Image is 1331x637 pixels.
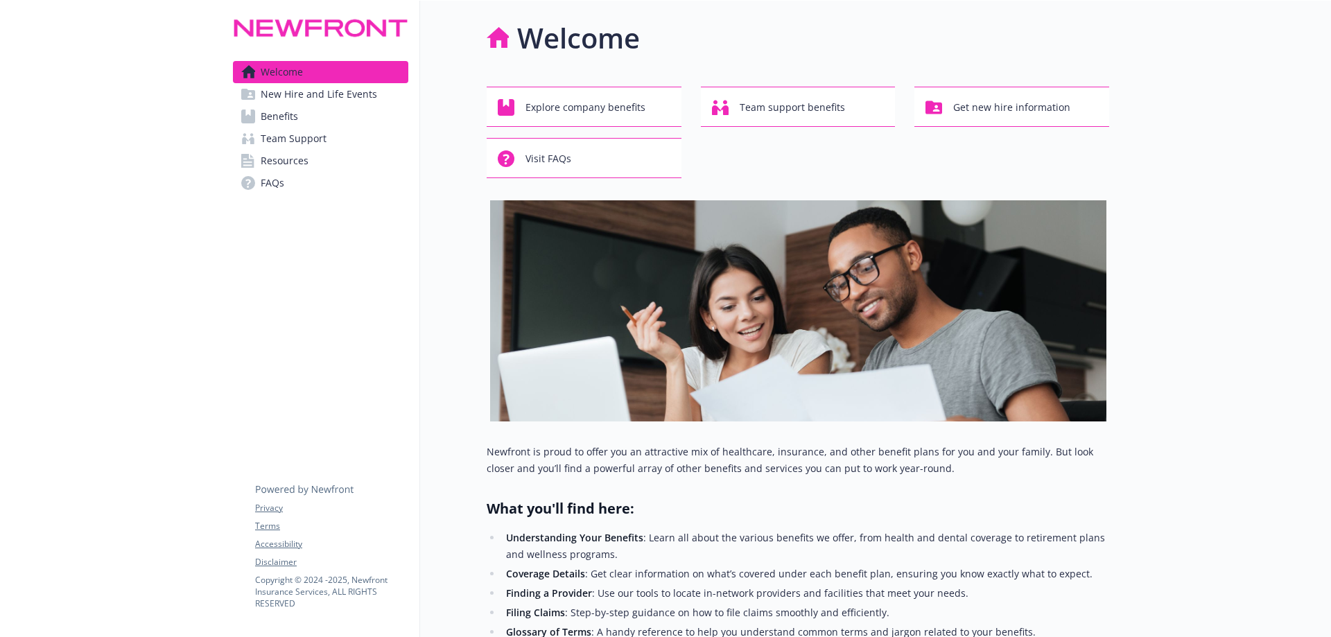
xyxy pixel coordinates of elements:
span: Resources [261,150,308,172]
img: overview page banner [490,200,1106,421]
span: Team Support [261,128,327,150]
li: : Use our tools to locate in-network providers and facilities that meet your needs. [502,585,1109,602]
h2: What you'll find here: [487,499,1109,518]
a: Team Support [233,128,408,150]
span: Team support benefits [740,94,845,121]
a: Welcome [233,61,408,83]
strong: Finding a Provider [506,586,592,600]
a: Disclaimer [255,556,408,568]
button: Team support benefits [701,87,896,127]
span: Welcome [261,61,303,83]
strong: Coverage Details [506,567,585,580]
button: Get new hire information [914,87,1109,127]
span: Benefits [261,105,298,128]
a: Privacy [255,502,408,514]
span: FAQs [261,172,284,194]
p: Copyright © 2024 - 2025 , Newfront Insurance Services, ALL RIGHTS RESERVED [255,574,408,609]
strong: Filing Claims [506,606,565,619]
a: Resources [233,150,408,172]
span: Get new hire information [953,94,1070,121]
span: Visit FAQs [525,146,571,172]
button: Explore company benefits [487,87,681,127]
strong: Understanding Your Benefits [506,531,643,544]
span: New Hire and Life Events [261,83,377,105]
h1: Welcome [517,17,640,59]
a: Terms [255,520,408,532]
a: Benefits [233,105,408,128]
a: FAQs [233,172,408,194]
a: Accessibility [255,538,408,550]
button: Visit FAQs [487,138,681,178]
p: Newfront is proud to offer you an attractive mix of healthcare, insurance, and other benefit plan... [487,444,1109,477]
span: Explore company benefits [525,94,645,121]
li: : Step-by-step guidance on how to file claims smoothly and efficiently. [502,604,1109,621]
li: : Learn all about the various benefits we offer, from health and dental coverage to retirement pl... [502,530,1109,563]
a: New Hire and Life Events [233,83,408,105]
li: : Get clear information on what’s covered under each benefit plan, ensuring you know exactly what... [502,566,1109,582]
